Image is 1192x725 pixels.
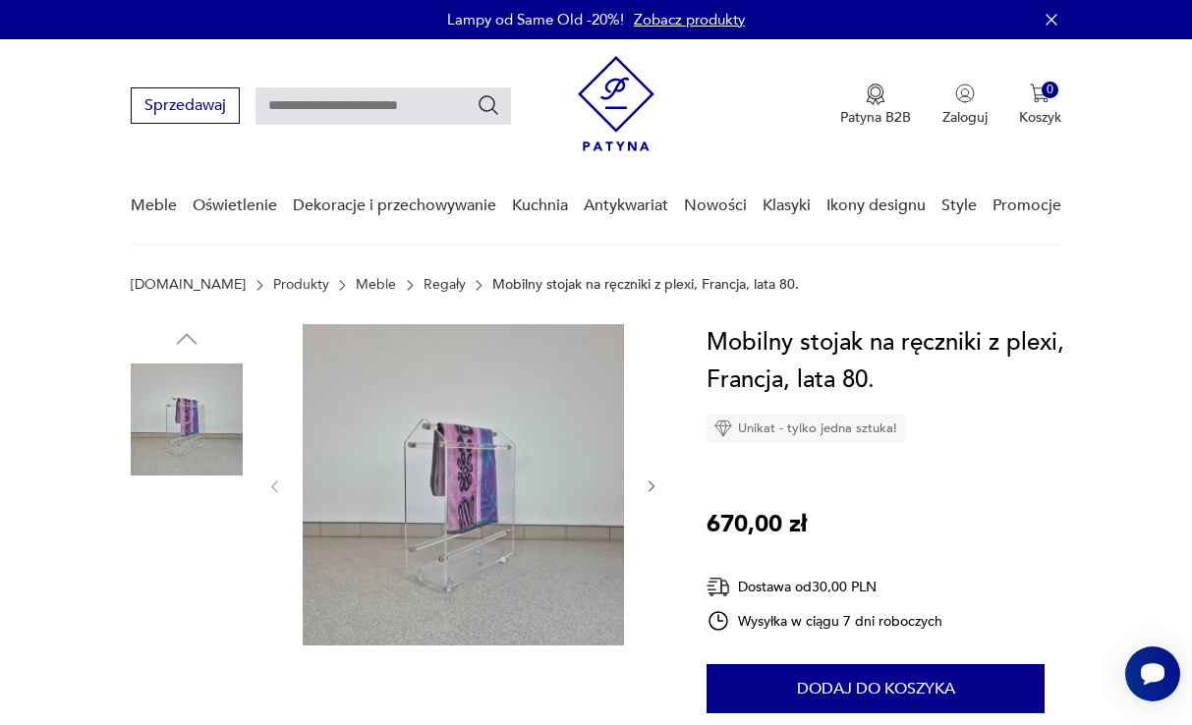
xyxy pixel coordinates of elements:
a: Zobacz produkty [634,10,745,29]
a: Klasyki [763,168,811,244]
a: Dekoracje i przechowywanie [293,168,496,244]
div: Unikat - tylko jedna sztuka! [707,414,905,443]
a: Meble [356,277,396,293]
img: Ikona koszyka [1030,84,1050,103]
h1: Mobilny stojak na ręczniki z plexi, Francja, lata 80. [707,324,1078,399]
p: Zaloguj [942,108,988,127]
img: Ikonka użytkownika [955,84,975,103]
a: Antykwariat [584,168,668,244]
a: Ikony designu [826,168,926,244]
img: Ikona diamentu [714,419,732,437]
a: Produkty [273,277,329,293]
img: Zdjęcie produktu Mobilny stojak na ręczniki z plexi, Francja, lata 80. [131,363,243,475]
a: Regały [424,277,466,293]
a: Style [941,168,977,244]
img: Patyna - sklep z meblami i dekoracjami vintage [578,56,654,151]
div: Wysyłka w ciągu 7 dni roboczych [707,609,942,633]
a: Meble [131,168,177,244]
div: 0 [1042,82,1058,98]
p: Mobilny stojak na ręczniki z plexi, Francja, lata 80. [492,277,799,293]
img: Ikona medalu [866,84,885,105]
p: Lampy od Same Old -20%! [447,10,624,29]
a: Nowości [684,168,747,244]
a: Sprzedawaj [131,100,240,114]
p: Patyna B2B [840,108,911,127]
a: [DOMAIN_NAME] [131,277,246,293]
button: 0Koszyk [1019,84,1061,127]
p: 670,00 zł [707,506,807,543]
button: Sprzedawaj [131,87,240,124]
a: Kuchnia [512,168,568,244]
iframe: Smartsupp widget button [1125,646,1180,701]
a: Promocje [993,168,1061,244]
img: Ikona dostawy [707,575,730,599]
a: Ikona medaluPatyna B2B [840,84,911,127]
img: Zdjęcie produktu Mobilny stojak na ręczniki z plexi, Francja, lata 80. [303,324,624,645]
button: Dodaj do koszyka [707,664,1045,713]
img: Zdjęcie produktu Mobilny stojak na ręczniki z plexi, Francja, lata 80. [131,489,243,601]
div: Dostawa od 30,00 PLN [707,575,942,599]
a: Oświetlenie [193,168,277,244]
button: Zaloguj [942,84,988,127]
button: Patyna B2B [840,84,911,127]
p: Koszyk [1019,108,1061,127]
button: Szukaj [477,93,500,117]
